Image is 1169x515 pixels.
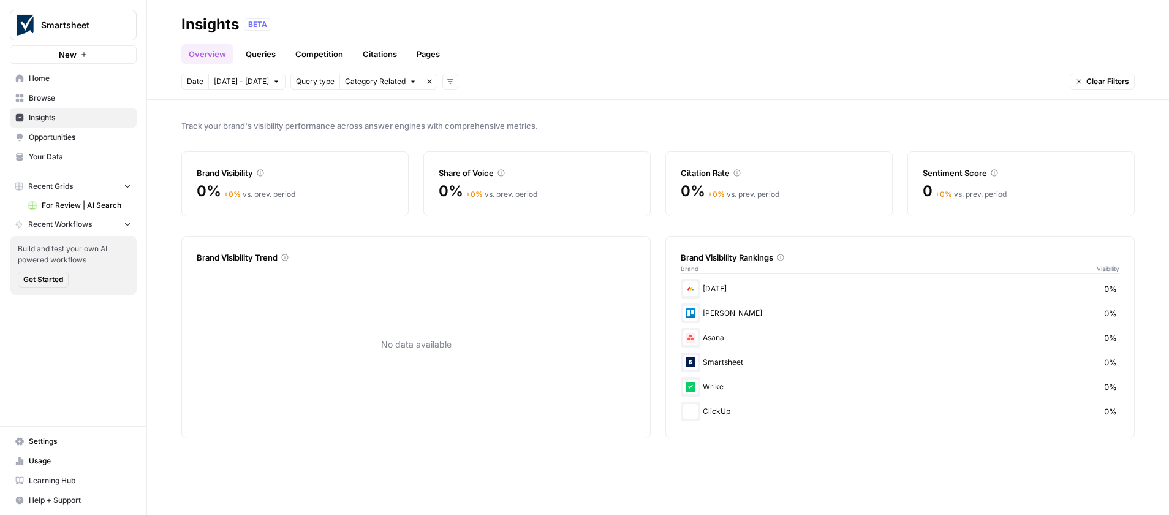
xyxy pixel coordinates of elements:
[14,14,36,36] img: Smartsheet Logo
[296,76,335,87] span: Query type
[923,167,1119,179] div: Sentiment Score
[208,74,286,90] button: [DATE] - [DATE]
[214,76,269,87] span: [DATE] - [DATE]
[181,120,1135,132] span: Track your brand's visibility performance across answer engines with comprehensive metrics.
[181,44,233,64] a: Overview
[345,76,406,87] span: Category Related
[29,436,131,447] span: Settings
[1097,264,1119,273] span: Visibility
[23,274,63,285] span: Get Started
[339,74,422,90] button: Category Related
[29,112,131,123] span: Insights
[238,44,283,64] a: Queries
[29,132,131,143] span: Opportunities
[355,44,404,64] a: Citations
[244,18,271,31] div: BETA
[288,44,350,64] a: Competition
[23,196,137,215] a: For Review | AI Search
[1104,307,1117,319] span: 0%
[10,108,137,128] a: Insights
[1104,356,1117,368] span: 0%
[935,189,1007,200] div: vs. prev. period
[466,189,537,200] div: vs. prev. period
[29,93,131,104] span: Browse
[10,451,137,471] a: Usage
[409,44,447,64] a: Pages
[681,303,1119,323] div: [PERSON_NAME]
[41,19,115,31] span: Smartsheet
[681,251,1119,264] div: Brand Visibility Rankings
[10,177,137,196] button: Recent Grids
[681,181,705,201] span: 0%
[1104,332,1117,344] span: 0%
[224,189,241,199] span: + 0 %
[181,15,239,34] div: Insights
[681,264,698,273] span: Brand
[29,475,131,486] span: Learning Hub
[681,328,1119,348] div: Asana
[683,281,698,296] img: j0006o4w6wdac5z8yzb60vbgsr6k
[708,189,725,199] span: + 0 %
[42,200,131,211] span: For Review | AI Search
[683,355,698,370] img: 5cuav38ea7ik6bml9bibikyvs1ka
[1070,74,1135,90] button: Clear Filters
[10,490,137,510] button: Help + Support
[10,215,137,234] button: Recent Workflows
[197,251,635,264] div: Brand Visibility Trend
[681,279,1119,299] div: [DATE]
[681,353,1119,372] div: Smartsheet
[10,88,137,108] a: Browse
[29,151,131,162] span: Your Data
[439,167,635,179] div: Share of Voice
[197,167,393,179] div: Brand Visibility
[29,456,131,467] span: Usage
[197,181,221,201] span: 0%
[10,69,137,88] a: Home
[29,73,131,84] span: Home
[1104,283,1117,295] span: 0%
[935,189,952,199] span: + 0 %
[28,219,92,230] span: Recent Workflows
[18,272,69,288] button: Get Started
[224,189,295,200] div: vs. prev. period
[681,402,1119,421] div: ClickUp
[683,330,698,345] img: li8d5ttnro2voqnqabfqcnxcmgof
[683,306,698,321] img: dsapf59eflvgghzeeaxzhlzx3epe
[59,48,77,61] span: New
[10,147,137,167] a: Your Data
[439,181,463,201] span: 0%
[1086,76,1129,87] span: Clear Filters
[10,45,137,64] button: New
[29,495,131,506] span: Help + Support
[466,189,483,199] span: + 0 %
[1104,405,1117,418] span: 0%
[10,471,137,490] a: Learning Hub
[10,128,137,147] a: Opportunities
[681,167,877,179] div: Citation Rate
[10,10,137,40] button: Workspace: Smartsheet
[1104,381,1117,393] span: 0%
[683,404,698,419] img: e49ksheoddnm0r4mphetc37pii0m
[708,189,779,200] div: vs. prev. period
[197,266,635,423] div: No data available
[28,181,73,192] span: Recent Grids
[683,380,698,394] img: 38hturkwgamgyxz8tysiotw05f3x
[10,432,137,451] a: Settings
[18,243,129,265] span: Build and test your own AI powered workflows
[187,76,203,87] span: Date
[923,181,933,201] span: 0
[681,377,1119,397] div: Wrike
